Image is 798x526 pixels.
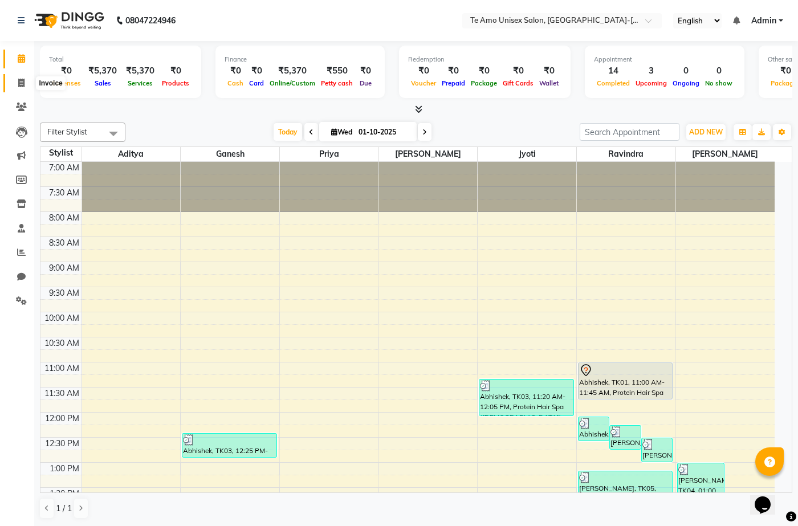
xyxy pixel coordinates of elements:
[125,5,176,36] b: 08047224946
[42,362,82,374] div: 11:00 AM
[579,363,672,399] div: Abhishek, TK01, 11:00 AM-11:45 AM, Protein Hair Spa ([DEMOGRAPHIC_DATA])
[439,79,468,87] span: Prepaid
[689,128,723,136] span: ADD NEW
[36,76,65,90] div: Invoice
[702,79,735,87] span: No show
[356,64,376,78] div: ₹0
[468,64,500,78] div: ₹0
[408,64,439,78] div: ₹0
[318,79,356,87] span: Petty cash
[478,147,576,161] span: Jyoti
[125,79,156,87] span: Services
[47,237,82,249] div: 8:30 AM
[280,147,378,161] span: Priya
[47,262,82,274] div: 9:00 AM
[580,123,679,141] input: Search Appointment
[267,64,318,78] div: ₹5,370
[439,64,468,78] div: ₹0
[42,388,82,399] div: 11:30 AM
[121,64,159,78] div: ₹5,370
[500,79,536,87] span: Gift Cards
[47,463,82,475] div: 1:00 PM
[82,147,181,161] span: Aditya
[42,312,82,324] div: 10:00 AM
[92,79,114,87] span: Sales
[670,79,702,87] span: Ongoing
[47,127,87,136] span: Filter Stylist
[29,5,107,36] img: logo
[702,64,735,78] div: 0
[47,287,82,299] div: 9:30 AM
[579,417,609,441] div: Abhishek, TK03, 12:05 PM-12:35 PM, [PERSON_NAME] Trim ([DEMOGRAPHIC_DATA])
[633,64,670,78] div: 3
[225,79,246,87] span: Cash
[43,413,82,425] div: 12:00 PM
[56,503,72,515] span: 1 / 1
[594,79,633,87] span: Completed
[267,79,318,87] span: Online/Custom
[670,64,702,78] div: 0
[328,128,355,136] span: Wed
[408,79,439,87] span: Voucher
[633,79,670,87] span: Upcoming
[408,55,561,64] div: Redemption
[357,79,374,87] span: Due
[47,488,82,500] div: 1:30 PM
[159,64,192,78] div: ₹0
[594,55,735,64] div: Appointment
[536,79,561,87] span: Wallet
[84,64,121,78] div: ₹5,370
[246,64,267,78] div: ₹0
[181,147,279,161] span: Ganesh
[40,147,82,159] div: Stylist
[577,147,675,161] span: Ravindra
[642,438,672,462] div: [PERSON_NAME], TK04, 12:30 PM-01:00 PM, [PERSON_NAME] Styling
[182,434,276,457] div: Abhishek, TK03, 12:25 PM-12:55 PM, Cleanup - Classic Clean-up
[750,480,787,515] iframe: chat widget
[479,380,573,415] div: Abhishek, TK03, 11:20 AM-12:05 PM, Protein Hair Spa ([DEMOGRAPHIC_DATA])
[47,162,82,174] div: 7:00 AM
[536,64,561,78] div: ₹0
[225,64,246,78] div: ₹0
[49,55,192,64] div: Total
[225,55,376,64] div: Finance
[47,187,82,199] div: 7:30 AM
[318,64,356,78] div: ₹550
[751,15,776,27] span: Admin
[610,426,640,449] div: [PERSON_NAME], TK02, 12:15 PM-12:45 PM, [DEMOGRAPHIC_DATA] Hair Cut
[468,79,500,87] span: Package
[678,463,724,503] div: [PERSON_NAME], TK04, 01:00 PM-01:50 PM, Cleanup - [MEDICAL_DATA] Clean up ,Threading - upper lip ...
[500,64,536,78] div: ₹0
[355,124,412,141] input: 2025-10-01
[594,64,633,78] div: 14
[274,123,302,141] span: Today
[686,124,726,140] button: ADD NEW
[49,64,84,78] div: ₹0
[379,147,478,161] span: [PERSON_NAME]
[42,337,82,349] div: 10:30 AM
[579,471,672,495] div: [PERSON_NAME], TK05, 01:10 PM-01:40 PM, Boy Hair cut
[43,438,82,450] div: 12:30 PM
[47,212,82,224] div: 8:00 AM
[676,147,775,161] span: [PERSON_NAME]
[246,79,267,87] span: Card
[159,79,192,87] span: Products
